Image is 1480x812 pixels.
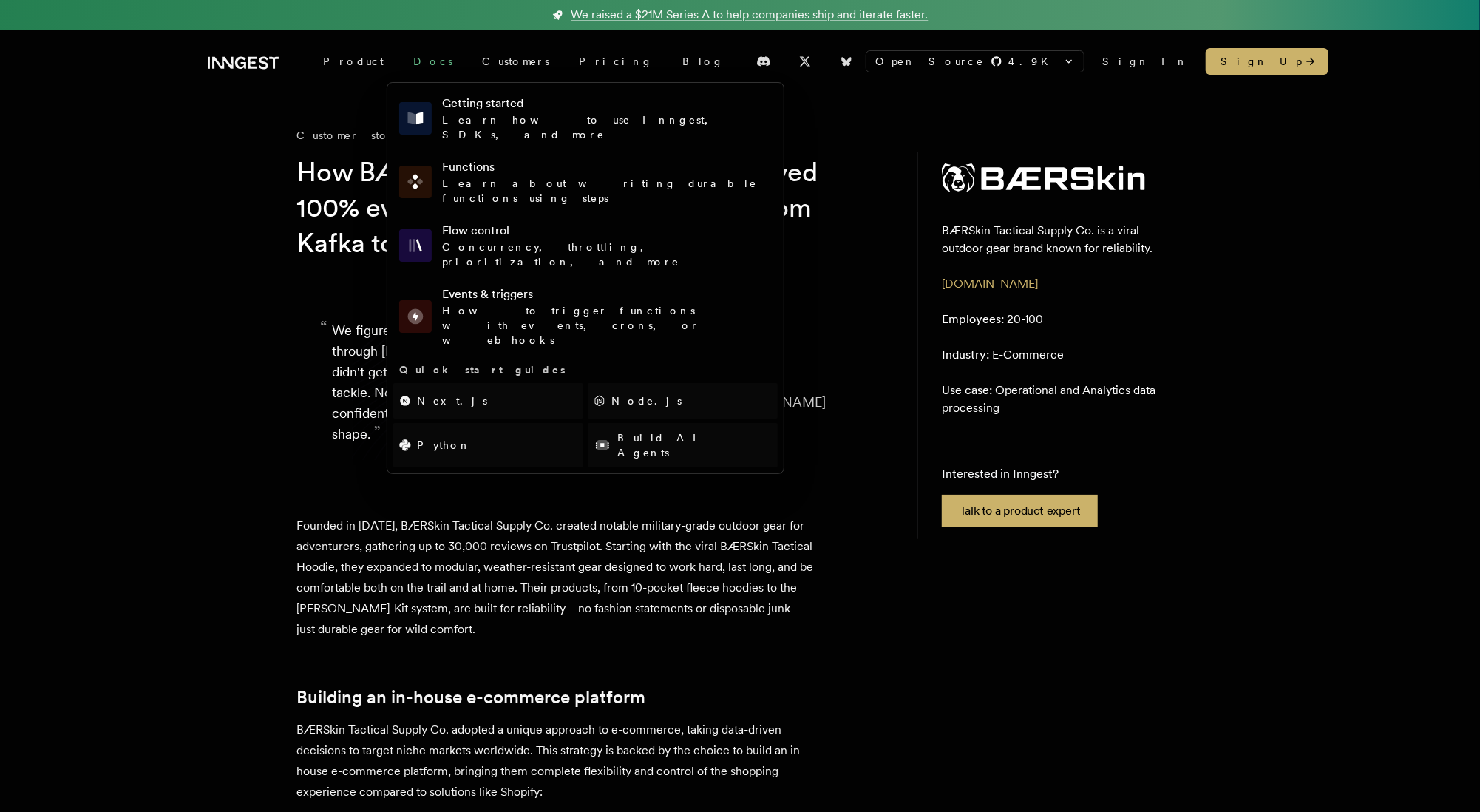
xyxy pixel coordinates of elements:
[442,305,699,346] span: How to trigger functions with events, crons, or webhooks
[442,241,679,268] span: Concurrency, throttling, prioritization, and more
[442,285,772,303] h4: Events & triggers
[442,222,772,240] h4: Flow control
[942,312,1004,326] span: Employees:
[942,346,1064,364] p: E-Commerce
[393,216,778,275] a: Flow controlConcurrency, throttling, prioritization, and more
[588,383,778,419] a: Node.js
[830,50,863,73] a: Bluesky
[393,89,778,148] a: Getting startedLearn how to use Inngest, SDKs, and more
[588,423,778,467] a: Build AI Agents
[1008,54,1057,69] span: 4.9 K
[296,155,864,261] h1: How BÆRSkin Tactical Supply Co. achieved 100% event deliverability by switching from Kafka to Inn...
[320,323,327,332] span: “
[942,382,1160,417] p: Operational and Analytics data processing
[668,48,739,75] a: Blog
[398,48,467,75] a: Docs
[296,720,814,802] p: BÆRSkin Tactical Supply Co. adopted a unique approach to e-commerce, taking data-driven decisions...
[393,362,778,377] h3: Quick start guides
[942,348,989,362] span: Industry:
[296,128,888,143] div: Customer story - BÆRSkin Tactical Supply Co.
[393,152,778,212] a: FunctionsLearn about writing durable functions using steps
[875,54,985,69] span: Open Source
[442,177,757,204] span: Learn about writing durable functions using steps
[393,280,778,353] a: Events & triggersHow to trigger functions with events, crons, or webhooks
[942,383,992,397] span: Use case:
[308,48,398,75] div: Product
[332,320,696,444] p: We figured out we were losing roughly 6% of events going through [PERSON_NAME] with customers com...
[296,515,814,640] p: Founded in [DATE], BÆRSkin Tactical Supply Co. created notable military-grade outdoor gear for ad...
[789,50,821,73] a: X
[942,222,1160,257] p: BÆRSkin Tactical Supply Co. is a viral outdoor gear brand known for reliability.
[442,158,772,176] h4: Functions
[1206,48,1328,75] a: Sign Up
[942,465,1098,483] p: Interested in Inngest?
[942,277,1038,291] a: [DOMAIN_NAME]
[393,423,583,467] a: Python
[571,6,929,24] span: We raised a $21M Series A to help companies ship and iterate faster.
[442,114,722,141] span: Learn how to use Inngest, SDKs, and more
[393,383,583,419] a: Next.js
[373,422,381,443] span: ”
[942,495,1098,527] a: Talk to a product expert
[467,48,564,75] a: Customers
[296,687,645,708] a: Building an in-house e-commerce platform
[442,95,772,112] h4: Getting started
[942,163,1145,192] img: BÆRSkin Tactical Supply Co.'s logo
[747,50,780,73] a: Discord
[564,48,668,75] a: Pricing
[942,311,1043,328] p: 20-100
[1102,54,1188,69] a: Sign In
